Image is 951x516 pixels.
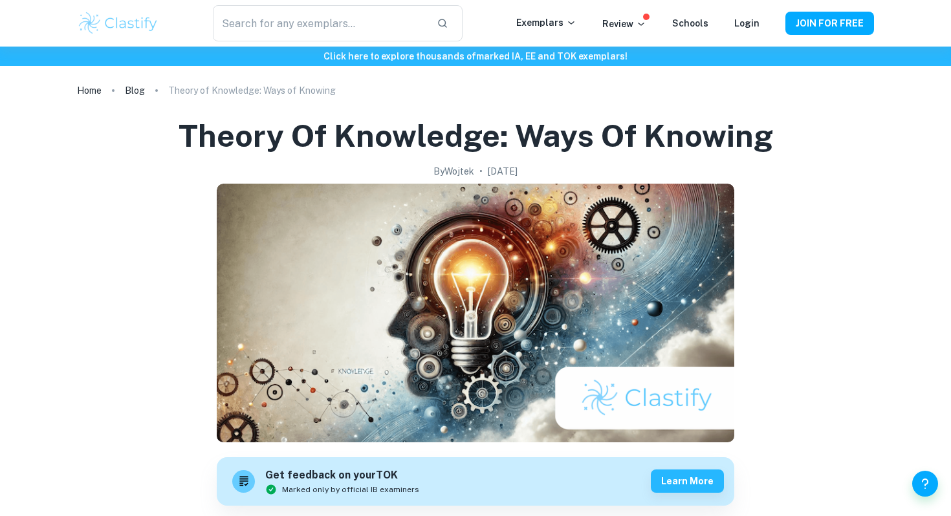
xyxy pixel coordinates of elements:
span: Marked only by official IB examiners [282,484,419,495]
p: Theory of Knowledge: Ways of Knowing [168,83,336,98]
h2: [DATE] [488,164,518,178]
img: Theory of Knowledge: Ways of Knowing cover image [217,184,734,442]
h6: Get feedback on your TOK [265,468,419,484]
a: Schools [672,18,708,28]
button: Help and Feedback [912,471,938,497]
p: Exemplars [516,16,576,30]
p: Review [602,17,646,31]
input: Search for any exemplars... [213,5,426,41]
p: • [479,164,483,178]
a: Get feedback on yourTOKMarked only by official IB examinersLearn more [217,457,734,506]
h6: Click here to explore thousands of marked IA, EE and TOK exemplars ! [3,49,948,63]
h1: Theory of Knowledge: Ways of Knowing [179,115,773,156]
button: Learn more [651,469,724,493]
a: Blog [125,81,145,100]
img: Clastify logo [77,10,159,36]
h2: By Wojtek [433,164,474,178]
a: Login [734,18,760,28]
a: Home [77,81,102,100]
button: JOIN FOR FREE [785,12,874,35]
